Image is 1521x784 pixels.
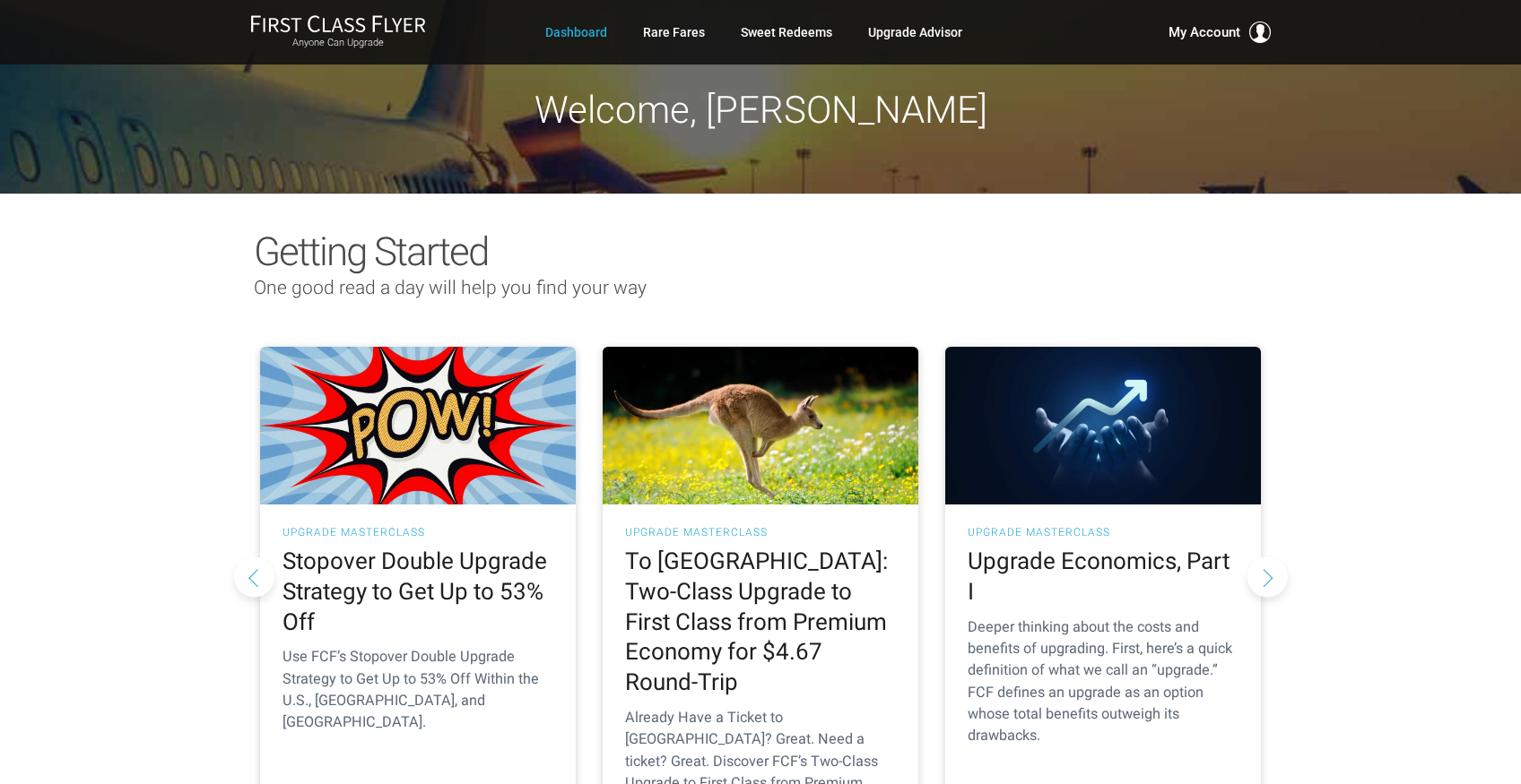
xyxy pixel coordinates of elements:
span: Welcome, [PERSON_NAME] [535,88,987,132]
h2: Upgrade Economics, Part I [968,547,1239,607]
h2: Stopover Double Upgrade Strategy to Get Up to 53% Off [282,547,553,637]
a: Rare Fares [643,16,705,48]
a: Upgrade Advisor [868,16,962,48]
small: Anyone Can Upgrade [250,37,426,49]
h3: UPGRADE MASTERCLASS [282,527,553,538]
button: Next slide [1247,556,1288,597]
button: My Account [1169,22,1271,43]
h2: To [GEOGRAPHIC_DATA]: Two-Class Upgrade to First Class from Premium Economy for $4.67 Round-Trip [625,547,896,698]
span: Getting Started [254,228,488,275]
h3: UPGRADE MASTERCLASS [968,527,1239,538]
p: Deeper thinking about the costs and benefits of upgrading. First, here’s a quick definition of wh... [968,616,1239,747]
h3: UPGRADE MASTERCLASS [625,527,896,538]
span: My Account [1169,22,1240,43]
a: Sweet Redeems [741,16,832,48]
a: Dashboard [545,16,607,48]
a: First Class FlyerAnyone Can Upgrade [250,14,426,50]
p: Use FCF’s Stopover Double Upgrade Strategy to Get Up to 53% Off Within the U.S., [GEOGRAPHIC_DATA... [282,646,553,733]
span: One good read a day will help you find your way [254,277,647,298]
button: Previous slide [234,556,274,597]
img: First Class Flyer [250,14,426,33]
